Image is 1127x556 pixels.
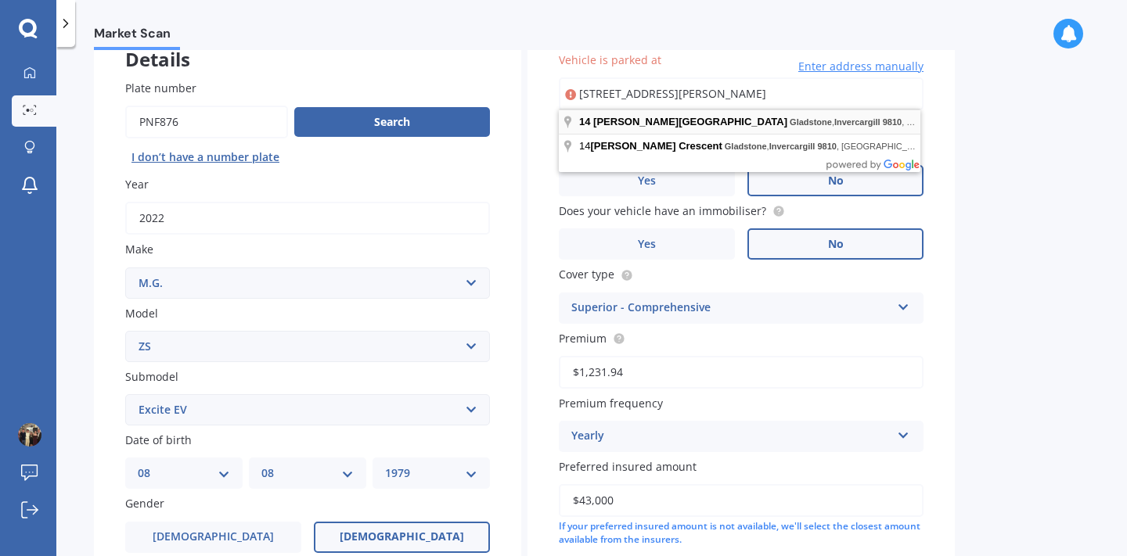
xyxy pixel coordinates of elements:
input: Enter plate number [125,106,288,138]
input: Enter premium [559,356,924,389]
input: Enter address [559,77,924,110]
span: Yes [638,238,656,251]
span: Premium [559,331,607,346]
button: Search [294,107,490,137]
span: , , [GEOGRAPHIC_DATA] [725,142,931,151]
span: No [828,174,844,188]
span: [PERSON_NAME] Crescent [590,140,722,152]
span: Enter address manually [798,59,924,74]
span: [DEMOGRAPHIC_DATA] [153,530,274,543]
span: 14 [579,116,590,127]
button: I don’t have a number plate [125,145,286,170]
span: [DEMOGRAPHIC_DATA] [340,530,464,543]
img: picture [18,423,41,447]
span: Plate number [125,81,196,95]
span: Preferred insured amount [559,459,697,474]
span: Make [125,242,153,257]
span: Does your vehicle have an immobiliser? [559,203,766,218]
span: Premium frequency [559,396,663,411]
span: Gladstone [790,117,832,127]
span: Yes [638,174,656,188]
span: Market Scan [94,26,180,47]
span: Vehicle is parked at [559,52,661,67]
input: Enter amount [559,484,924,517]
span: Invercargill [769,142,816,151]
span: Cover type [559,267,614,282]
span: 9810 [817,142,836,151]
span: Gladstone [725,142,767,151]
span: Date of birth [125,432,192,447]
input: YYYY [125,202,490,235]
span: [PERSON_NAME][GEOGRAPHIC_DATA] [593,116,787,127]
span: Year [125,177,149,192]
span: No [828,238,844,251]
div: Yearly [571,427,891,446]
span: Invercargill [834,117,880,127]
div: Superior - Comprehensive [571,299,891,317]
span: , , [GEOGRAPHIC_DATA] [790,117,996,127]
span: Gender [125,497,164,511]
span: 9810 [883,117,902,127]
span: Model [125,306,158,321]
div: If your preferred insured amount is not available, we'll select the closest amount available from... [559,520,924,547]
span: 14 [579,140,725,152]
span: Submodel [125,369,178,384]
